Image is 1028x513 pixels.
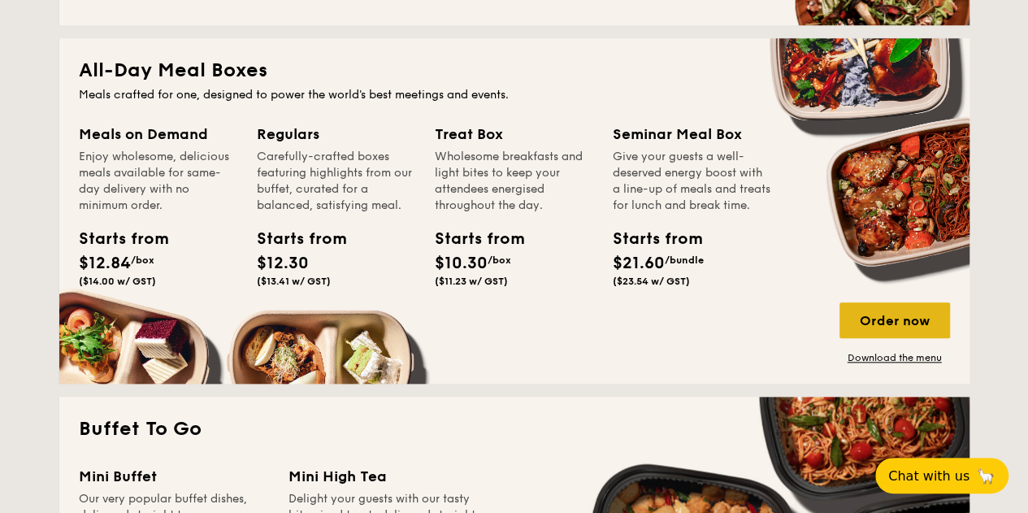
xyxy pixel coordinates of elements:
[613,276,690,287] span: ($23.54 w/ GST)
[79,276,156,287] span: ($14.00 w/ GST)
[875,458,1008,493] button: Chat with us🦙
[888,468,969,484] span: Chat with us
[435,254,488,273] span: $10.30
[435,276,508,287] span: ($11.23 w/ GST)
[665,254,704,266] span: /bundle
[131,254,154,266] span: /box
[79,58,950,84] h2: All-Day Meal Boxes
[79,254,131,273] span: $12.84
[613,254,665,273] span: $21.60
[79,87,950,103] div: Meals crafted for one, designed to power the world's best meetings and events.
[839,302,950,338] div: Order now
[613,227,686,251] div: Starts from
[257,227,330,251] div: Starts from
[435,123,593,146] div: Treat Box
[613,123,771,146] div: Seminar Meal Box
[79,227,152,251] div: Starts from
[435,227,508,251] div: Starts from
[288,465,479,488] div: Mini High Tea
[839,351,950,364] a: Download the menu
[257,276,331,287] span: ($13.41 w/ GST)
[435,149,593,214] div: Wholesome breakfasts and light bites to keep your attendees energised throughout the day.
[488,254,511,266] span: /box
[613,149,771,214] div: Give your guests a well-deserved energy boost with a line-up of meals and treats for lunch and br...
[257,123,415,146] div: Regulars
[257,149,415,214] div: Carefully-crafted boxes featuring highlights from our buffet, curated for a balanced, satisfying ...
[79,123,237,146] div: Meals on Demand
[257,254,309,273] span: $12.30
[79,416,950,442] h2: Buffet To Go
[976,467,995,485] span: 🦙
[79,465,269,488] div: Mini Buffet
[79,149,237,214] div: Enjoy wholesome, delicious meals available for same-day delivery with no minimum order.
